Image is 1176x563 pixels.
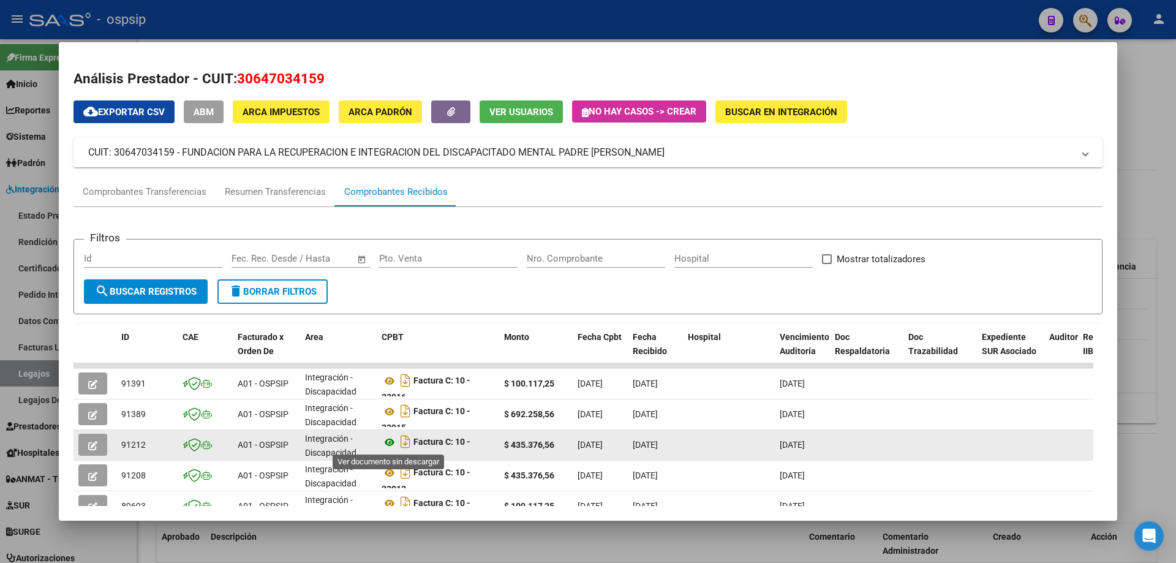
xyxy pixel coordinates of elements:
[715,100,847,123] button: Buscar en Integración
[184,100,224,123] button: ABM
[225,185,326,199] div: Resumen Transferencias
[1049,332,1085,342] span: Auditoria
[355,252,369,266] button: Open calendar
[504,440,554,450] strong: $ 435.376,56
[238,332,284,356] span: Facturado x Orden De
[578,501,603,511] span: [DATE]
[633,440,658,450] span: [DATE]
[504,332,529,342] span: Monto
[382,468,470,494] strong: Factura C: 10 - 23913
[633,379,658,388] span: [DATE]
[292,253,352,264] input: Fecha fin
[683,324,775,378] datatable-header-cell: Hospital
[780,379,805,388] span: [DATE]
[725,107,837,118] span: Buscar en Integración
[780,332,829,356] span: Vencimiento Auditoría
[582,106,696,117] span: No hay casos -> Crear
[398,401,413,421] i: Descargar documento
[382,499,470,525] strong: Factura C: 10 - 23763
[572,100,706,123] button: No hay casos -> Crear
[121,501,146,511] span: 89693
[121,409,146,419] span: 91389
[398,493,413,513] i: Descargar documento
[83,185,206,199] div: Comprobantes Transferencias
[578,470,603,480] span: [DATE]
[238,379,288,388] span: A01 - OSPSIP
[238,440,288,450] span: A01 - OSPSIP
[83,107,165,118] span: Exportar CSV
[349,107,412,118] span: ARCA Padrón
[305,332,323,342] span: Area
[382,437,470,464] strong: Factura C: 10 - 23914
[504,470,554,480] strong: $ 435.376,56
[835,332,890,356] span: Doc Respaldatoria
[344,185,448,199] div: Comprobantes Recibidos
[982,332,1036,356] span: Expediente SUR Asociado
[633,409,658,419] span: [DATE]
[183,332,198,342] span: CAE
[339,100,422,123] button: ARCA Padrón
[977,324,1044,378] datatable-header-cell: Expediente SUR Asociado
[578,379,603,388] span: [DATE]
[243,107,320,118] span: ARCA Impuestos
[377,324,499,378] datatable-header-cell: CPBT
[398,463,413,482] i: Descargar documento
[499,324,573,378] datatable-header-cell: Monto
[780,440,805,450] span: [DATE]
[578,440,603,450] span: [DATE]
[194,107,214,118] span: ABM
[237,70,325,86] span: 30647034159
[88,145,1073,160] mat-panel-title: CUIT: 30647034159 - FUNDACION PARA LA RECUPERACION E INTEGRACION DEL DISCAPACITADO MENTAL PADRE [...
[238,501,288,511] span: A01 - OSPSIP
[238,409,288,419] span: A01 - OSPSIP
[116,324,178,378] datatable-header-cell: ID
[305,495,356,519] span: Integración - Discapacidad
[121,332,129,342] span: ID
[121,379,146,388] span: 91391
[300,324,377,378] datatable-header-cell: Area
[228,284,243,298] mat-icon: delete
[1044,324,1078,378] datatable-header-cell: Auditoria
[633,332,667,356] span: Fecha Recibido
[305,464,356,488] span: Integración - Discapacidad
[398,371,413,390] i: Descargar documento
[480,100,563,123] button: Ver Usuarios
[504,379,554,388] strong: $ 100.117,25
[780,501,805,511] span: [DATE]
[84,279,208,304] button: Buscar Registros
[232,253,281,264] input: Fecha inicio
[305,372,356,396] span: Integración - Discapacidad
[73,69,1102,89] h2: Análisis Prestador - CUIT:
[1083,332,1123,356] span: Retencion IIBB
[633,501,658,511] span: [DATE]
[382,376,470,402] strong: Factura C: 10 - 23916
[382,332,404,342] span: CPBT
[688,332,721,342] span: Hospital
[903,324,977,378] datatable-header-cell: Doc Trazabilidad
[504,409,554,419] strong: $ 692.258,56
[178,324,233,378] datatable-header-cell: CAE
[578,409,603,419] span: [DATE]
[73,138,1102,167] mat-expansion-panel-header: CUIT: 30647034159 - FUNDACION PARA LA RECUPERACION E INTEGRACION DEL DISCAPACITADO MENTAL PADRE [...
[95,286,197,297] span: Buscar Registros
[238,470,288,480] span: A01 - OSPSIP
[95,284,110,298] mat-icon: search
[1078,324,1127,378] datatable-header-cell: Retencion IIBB
[121,470,146,480] span: 91208
[775,324,830,378] datatable-header-cell: Vencimiento Auditoría
[233,100,330,123] button: ARCA Impuestos
[908,332,958,356] span: Doc Trazabilidad
[228,286,317,297] span: Borrar Filtros
[489,107,553,118] span: Ver Usuarios
[633,470,658,480] span: [DATE]
[837,252,925,266] span: Mostrar totalizadores
[305,403,356,427] span: Integración - Discapacidad
[578,332,622,342] span: Fecha Cpbt
[504,501,554,511] strong: $ 100.117,25
[1134,521,1164,551] div: Open Intercom Messenger
[382,407,470,433] strong: Factura C: 10 - 23915
[780,409,805,419] span: [DATE]
[628,324,683,378] datatable-header-cell: Fecha Recibido
[233,324,300,378] datatable-header-cell: Facturado x Orden De
[780,470,805,480] span: [DATE]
